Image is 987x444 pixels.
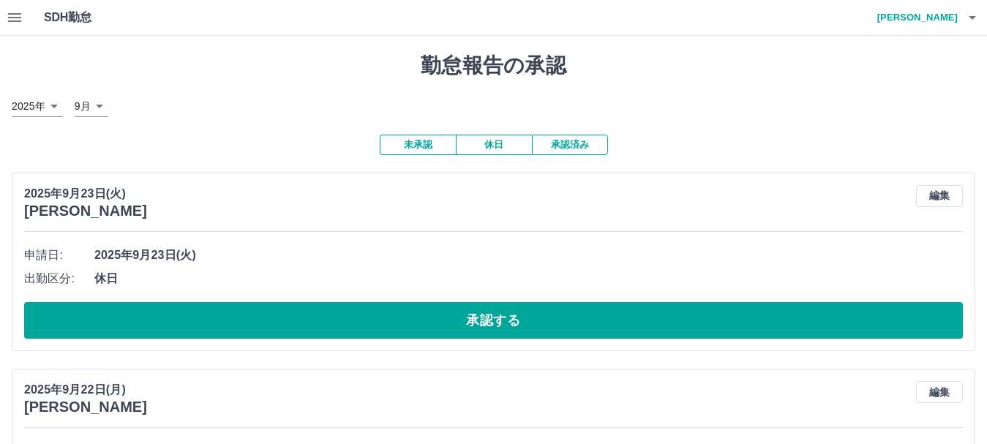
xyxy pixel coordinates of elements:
span: 2025年9月23日(火) [94,247,963,264]
h3: [PERSON_NAME] [24,399,147,415]
button: 承認する [24,302,963,339]
div: 9月 [75,96,108,117]
button: 編集 [916,185,963,207]
p: 2025年9月23日(火) [24,185,147,203]
button: 承認済み [532,135,608,155]
p: 2025年9月22日(月) [24,381,147,399]
button: 休日 [456,135,532,155]
span: 休日 [94,270,963,287]
div: 2025年 [12,96,63,117]
button: 未承認 [380,135,456,155]
span: 申請日: [24,247,94,264]
span: 出勤区分: [24,270,94,287]
button: 編集 [916,381,963,403]
h3: [PERSON_NAME] [24,203,147,219]
h1: 勤怠報告の承認 [12,53,975,78]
